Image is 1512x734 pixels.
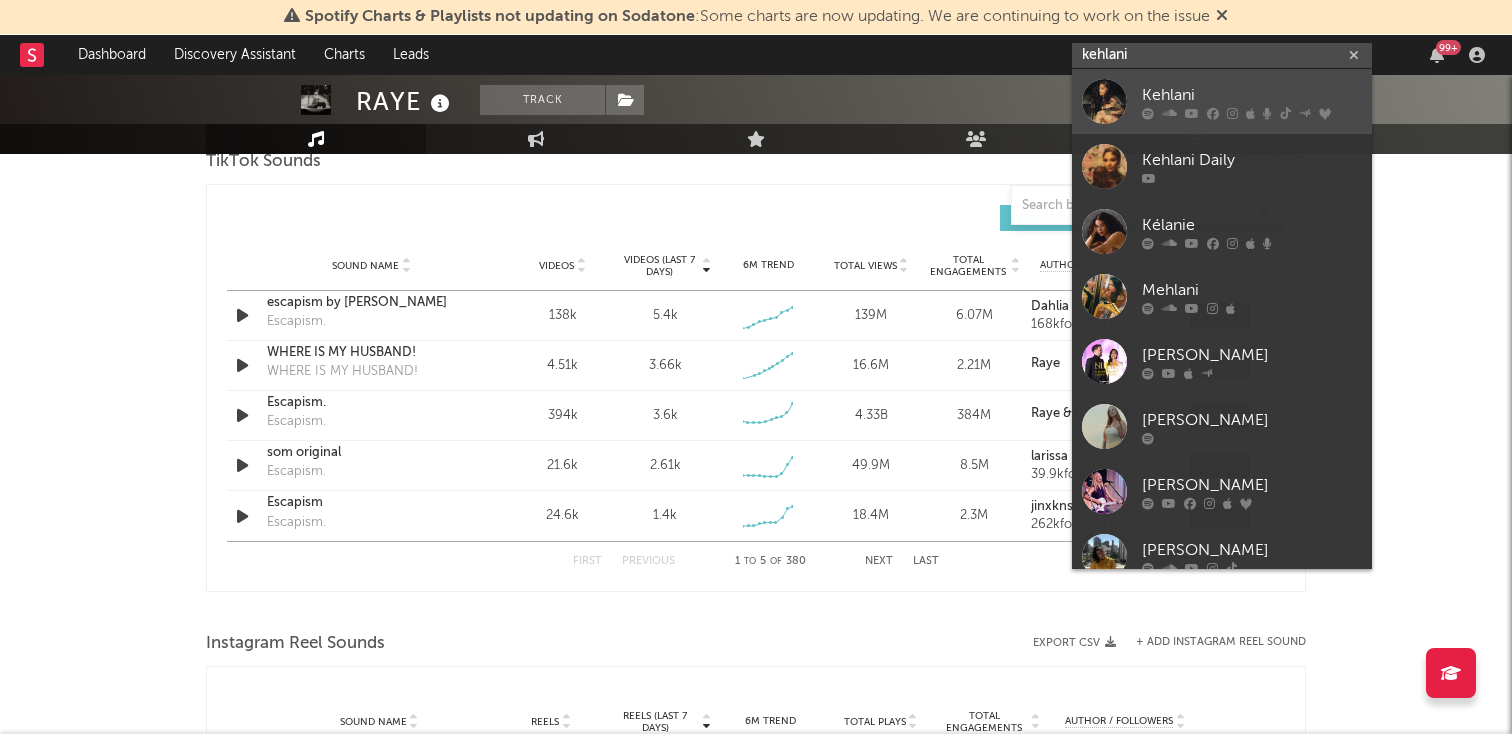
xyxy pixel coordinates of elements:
a: Raye & 070 Shake HQ [1031,407,1170,421]
button: Last [913,556,939,567]
span: Videos [539,260,574,272]
div: Escapism. [267,412,326,432]
a: larissa [1031,450,1170,464]
a: [PERSON_NAME] [1072,394,1372,459]
a: WHERE IS MY HUSBAND! [267,343,476,363]
div: Escapism. [267,312,326,332]
span: Total Views [834,260,897,272]
div: 2.61k [650,456,681,476]
div: 49.9M [825,456,918,476]
a: Mehlani [1072,264,1372,329]
div: [PERSON_NAME] [1142,473,1362,497]
span: Videos (last 7 days) [619,254,700,278]
button: First [573,556,602,567]
button: Previous [622,556,675,567]
a: [PERSON_NAME] [1072,459,1372,524]
div: [PERSON_NAME] [1142,408,1362,432]
a: Escapism. [267,393,476,413]
span: Spotify Charts & Playlists not updating on Sodatone [305,9,695,25]
div: 5.4k [653,306,678,326]
a: Leads [379,35,443,75]
div: Kélanie [1142,213,1362,237]
div: Escapism. [267,462,326,482]
div: 394k [516,406,609,426]
div: 6M Trend [721,714,821,729]
a: Charts [310,35,379,75]
div: Mehlani [1142,278,1362,302]
div: 1.4k [653,506,677,526]
a: jinxknsaudios [1031,500,1170,514]
input: Search by song name or URL [1012,198,1223,214]
div: Kehlani [1142,83,1362,107]
button: Next [865,556,893,567]
div: [PERSON_NAME] [1142,538,1362,562]
a: Raye [1031,357,1170,371]
a: Escapism [267,493,476,513]
a: [PERSON_NAME] [1072,524,1372,589]
div: 24.6k [516,506,609,526]
span: Instagram Reel Sounds [206,632,385,656]
div: 262k followers [1031,518,1170,532]
div: 4.33B [825,406,918,426]
button: + Add Instagram Reel Sound [1136,637,1306,648]
span: Total Plays [844,716,906,728]
div: + Add Instagram Reel Sound [1116,637,1306,648]
a: Dashboard [64,35,160,75]
button: Track [480,85,605,115]
div: 6.07M [928,306,1021,326]
a: Discovery Assistant [160,35,310,75]
a: Kehlani [1072,69,1372,134]
div: 2.21M [928,356,1021,376]
div: 18.4M [825,506,918,526]
div: Kehlani Daily [1142,148,1362,172]
span: Sound Name [332,260,399,272]
strong: larissa [1031,450,1068,463]
div: [PERSON_NAME] [1142,343,1362,367]
span: Author / Followers [1040,259,1148,272]
div: 6M Trend [722,258,815,273]
span: Reels (last 7 days) [611,710,699,734]
div: WHERE IS MY HUSBAND! [267,362,418,382]
div: 139M [825,306,918,326]
a: Dahlia [1031,300,1170,314]
span: Total Engagements [941,710,1029,734]
span: of [770,557,782,566]
span: TikTok Sounds [206,150,321,174]
div: Escapism. [267,513,326,533]
div: 1 5 380 [715,550,825,574]
span: Total Engagements [928,254,1009,278]
strong: jinxknsaudios [1031,500,1113,513]
strong: Raye [1031,357,1060,370]
span: to [744,557,756,566]
a: Kehlani Daily [1072,134,1372,199]
div: 138k [516,306,609,326]
button: 99+ [1430,47,1444,63]
div: 3.66k [649,356,682,376]
button: Export CSV [1033,637,1116,649]
span: Dismiss [1216,9,1228,25]
div: 2.3M [928,506,1021,526]
div: RAYE [356,85,455,118]
div: 4.51k [516,356,609,376]
input: Search for artists [1072,43,1372,68]
div: 3.6k [653,406,678,426]
div: 384M [928,406,1021,426]
span: Author / Followers [1065,715,1173,728]
div: 8.5M [928,456,1021,476]
span: Reels [531,716,559,728]
span: : Some charts are now updating. We are continuing to work on the issue [305,9,1210,25]
strong: Dahlia [1031,300,1069,313]
a: som original [267,443,476,463]
a: Kélanie [1072,199,1372,264]
div: 39.9k followers [1031,468,1170,482]
a: [PERSON_NAME] [1072,329,1372,394]
div: 168k followers [1031,318,1170,332]
div: 16.6M [825,356,918,376]
span: Sound Name [340,716,407,728]
a: escapism by [PERSON_NAME] [267,293,476,313]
